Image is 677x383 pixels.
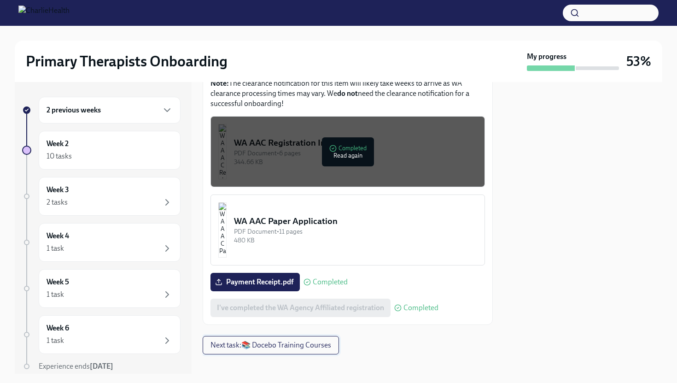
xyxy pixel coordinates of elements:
[22,223,181,262] a: Week 41 task
[234,236,477,245] div: 480 KB
[47,185,69,195] h6: Week 3
[47,231,69,241] h6: Week 4
[210,78,485,109] p: The clearance notification for this item will likely take weeks to arrive as WA clearance process...
[47,139,69,149] h6: Week 2
[47,105,101,115] h6: 2 previous weeks
[22,315,181,354] a: Week 61 task
[234,137,477,149] div: WA AAC Registration Instructions
[234,227,477,236] div: PDF Document • 11 pages
[210,79,229,88] strong: Note:
[39,97,181,124] div: 2 previous weeks
[47,336,64,346] div: 1 task
[22,177,181,216] a: Week 32 tasks
[234,149,477,158] div: PDF Document • 6 pages
[210,194,485,265] button: WA AAC Paper ApplicationPDF Document•11 pages480 KB
[47,289,64,300] div: 1 task
[47,197,68,207] div: 2 tasks
[527,52,566,62] strong: My progress
[90,362,113,371] strong: [DATE]
[218,202,227,258] img: WA AAC Paper Application
[22,269,181,308] a: Week 51 task
[210,273,300,291] label: Payment Receipt.pdf
[203,336,339,354] button: Next task:📚 Docebo Training Courses
[217,277,293,287] span: Payment Receipt.pdf
[234,215,477,227] div: WA AAC Paper Application
[47,323,69,333] h6: Week 6
[26,52,228,71] h2: Primary Therapists Onboarding
[18,6,70,20] img: CharlieHealth
[313,278,348,286] span: Completed
[218,124,227,179] img: WA AAC Registration Instructions
[39,362,113,371] span: Experience ends
[403,304,438,312] span: Completed
[626,53,651,70] h3: 53%
[47,243,64,253] div: 1 task
[210,116,485,187] button: WA AAC Registration InstructionsPDF Document•6 pages344.66 KBCompletedRead again
[234,158,477,166] div: 344.66 KB
[47,151,72,161] div: 10 tasks
[337,89,358,98] strong: do not
[210,341,331,350] span: Next task : 📚 Docebo Training Courses
[22,131,181,170] a: Week 210 tasks
[47,277,69,287] h6: Week 5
